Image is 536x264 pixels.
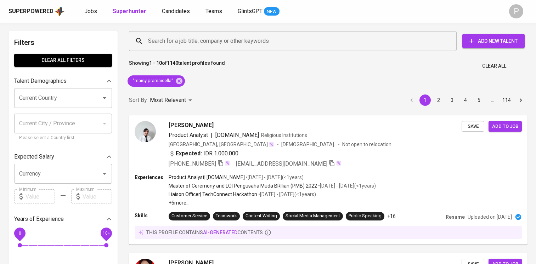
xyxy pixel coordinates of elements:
div: P [509,4,523,18]
input: Value [26,189,55,203]
img: magic_wand.svg [269,142,274,147]
span: Add to job [492,122,518,131]
a: [PERSON_NAME]Product Analyst|[DOMAIN_NAME]Religious Institutions[GEOGRAPHIC_DATA], [GEOGRAPHIC_DA... [129,115,527,245]
button: Add to job [489,121,522,132]
p: Liaison Officer | TechConnect Hackathon [169,191,257,198]
span: | [211,131,213,139]
span: NEW [264,8,280,15]
span: Clear All [482,62,506,70]
img: magic_wand.svg [336,160,342,166]
p: +16 [387,213,396,220]
span: [DEMOGRAPHIC_DATA] [281,141,335,148]
div: Customer Service [171,213,207,219]
b: Expected: [176,149,202,158]
p: • [DATE] - [DATE] ( <1 years ) [317,182,376,189]
span: Religious Institutions [261,132,307,138]
p: Skills [135,212,169,219]
span: "maisy pramaisella" [128,78,177,84]
div: Teamwork [216,213,237,219]
span: 0 [18,231,21,236]
p: Sort By [129,96,147,104]
h6: Filters [14,37,112,48]
div: "maisy pramaisella" [128,75,185,87]
a: Teams [205,7,224,16]
img: 62667c9bf20e2ce945d37bb8b9525be4.jpg [135,121,156,142]
p: Expected Salary [14,153,54,161]
p: Resume [446,213,465,220]
span: [EMAIL_ADDRESS][DOMAIN_NAME] [236,160,327,167]
div: Talent Demographics [14,74,112,88]
span: [PHONE_NUMBER] [169,160,216,167]
span: [PERSON_NAME] [169,121,214,130]
p: Product Analyst | [DOMAIN_NAME] [169,174,245,181]
div: Public Speaking [349,213,382,219]
p: Not open to relocation [342,141,391,148]
span: Jobs [84,8,97,15]
input: Value [83,189,112,203]
button: Open [100,93,109,103]
p: Showing of talent profiles found [129,59,225,73]
span: 10+ [102,231,110,236]
button: Save [462,121,484,132]
div: Content Writing [246,213,277,219]
button: Go to next page [515,94,526,106]
span: Clear All filters [20,56,106,65]
p: this profile contains contents [146,229,263,236]
span: AI-generated [203,230,237,235]
div: Years of Experience [14,212,112,226]
button: Clear All [479,59,509,73]
div: … [487,97,498,104]
img: app logo [55,6,64,17]
button: Clear All filters [14,54,112,67]
a: Candidates [162,7,191,16]
p: Years of Experience [14,215,64,223]
span: Save [465,122,481,131]
p: Most Relevant [150,96,186,104]
button: Go to page 4 [460,94,471,106]
p: Uploaded on [DATE] [468,213,512,220]
a: Superhunter [113,7,148,16]
div: [GEOGRAPHIC_DATA], [GEOGRAPHIC_DATA] [169,141,274,148]
div: Expected Salary [14,150,112,164]
p: • [DATE] - [DATE] ( <1 years ) [245,174,304,181]
button: Go to page 3 [446,94,458,106]
b: 1140 [167,60,178,66]
div: Superpowered [9,7,53,16]
b: Superhunter [113,8,146,15]
a: GlintsGPT NEW [238,7,280,16]
img: magic_wand.svg [225,160,230,166]
button: Go to page 114 [500,94,513,106]
span: GlintsGPT [238,8,263,15]
span: Teams [205,8,222,15]
button: Go to page 5 [473,94,485,106]
button: Add New Talent [462,34,525,48]
a: Superpoweredapp logo [9,6,64,17]
button: Go to page 2 [433,94,444,106]
p: Please select a Country first [19,134,107,142]
nav: pagination navigation [405,94,527,106]
p: Talent Demographics [14,77,67,85]
div: Most Relevant [150,94,194,107]
div: Social Media Management [286,213,340,219]
span: Candidates [162,8,190,15]
p: • [DATE] - [DATE] ( <1 years ) [257,191,316,198]
p: Master of Ceremony and LO | Pengusaha Muda BRIlian (PMB) 2022 [169,182,317,189]
button: page 1 [419,94,431,106]
span: Add New Talent [468,37,519,46]
div: IDR 1.000.000 [169,149,238,158]
span: Product Analyst [169,132,208,138]
p: +5 more ... [169,199,376,206]
b: 1 - 10 [149,60,162,66]
p: Experiences [135,174,169,181]
span: [DOMAIN_NAME] [215,132,259,138]
a: Jobs [84,7,98,16]
button: Open [100,169,109,179]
